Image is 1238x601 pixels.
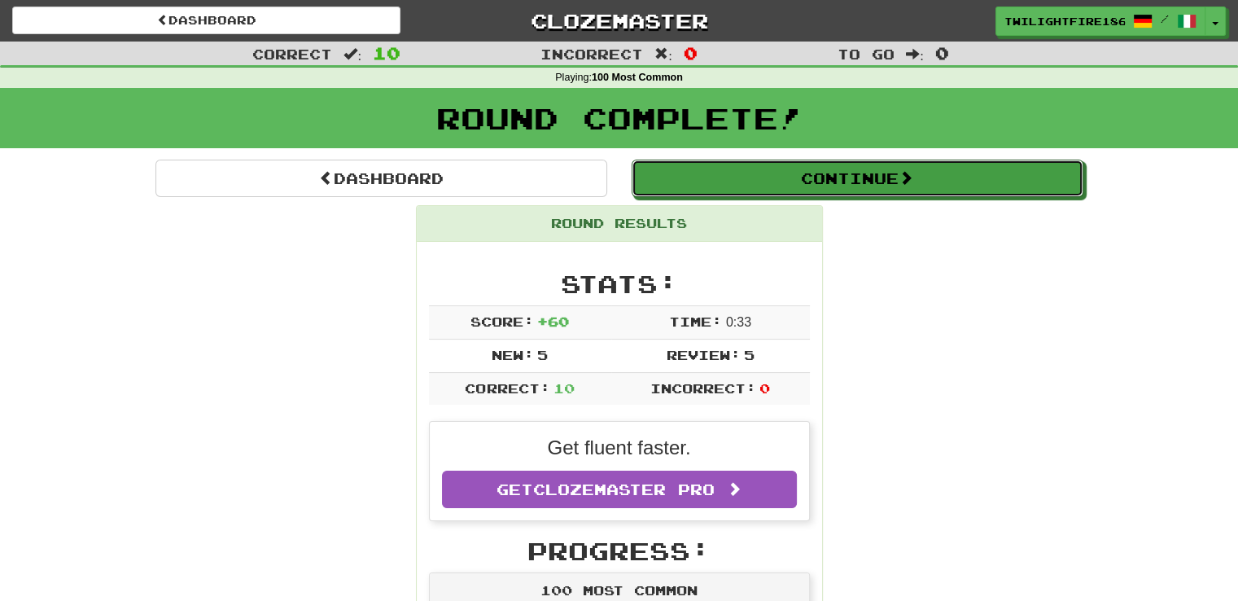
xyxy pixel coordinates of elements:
span: 0 : 33 [726,315,751,329]
span: 10 [373,43,400,63]
span: 5 [537,347,548,362]
span: : [906,47,924,61]
span: Correct: [465,380,549,396]
span: 0 [759,380,770,396]
span: TwilightFire1860 [1004,14,1125,29]
a: Dashboard [155,160,607,197]
span: + 60 [537,314,569,329]
span: Correct [252,46,332,62]
button: Continue [632,160,1083,197]
span: New: [492,347,534,362]
span: Clozemaster Pro [533,480,715,498]
span: 0 [684,43,698,63]
h1: Round Complete! [6,102,1232,134]
div: Round Results [417,206,822,242]
span: Review: [666,347,740,362]
span: Score: [470,314,534,329]
a: Clozemaster [425,7,813,35]
a: TwilightFire1860 / [995,7,1205,36]
span: Time: [669,314,722,329]
span: 5 [744,347,755,362]
span: / [1161,13,1169,24]
p: Get fluent faster. [442,434,797,462]
a: Dashboard [12,7,400,34]
span: 0 [935,43,949,63]
h2: Stats: [429,270,810,297]
span: To go [838,46,895,62]
span: : [343,47,361,61]
span: Incorrect: [650,380,756,396]
h2: Progress: [429,537,810,564]
a: GetClozemaster Pro [442,471,797,508]
span: Incorrect [540,46,643,62]
span: 10 [553,380,575,396]
strong: 100 Most Common [592,72,683,83]
span: : [654,47,672,61]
